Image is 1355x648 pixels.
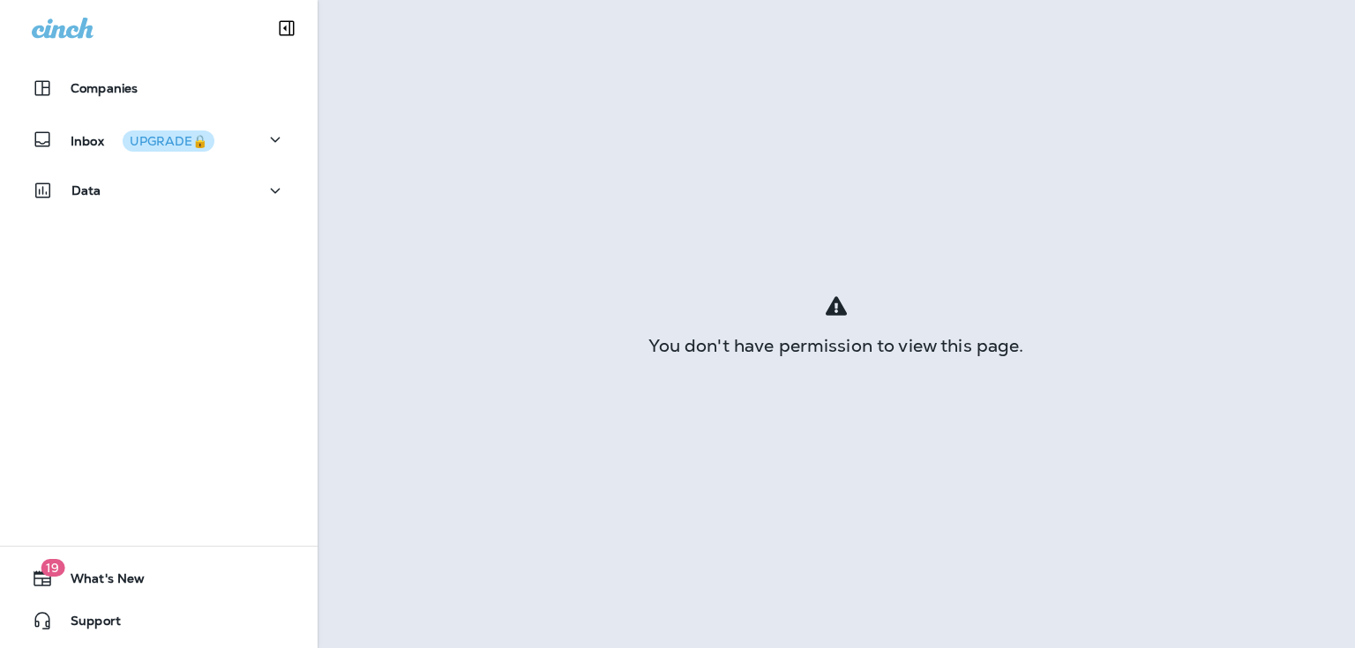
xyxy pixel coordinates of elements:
[71,183,101,197] p: Data
[18,71,300,106] button: Companies
[71,130,214,149] p: Inbox
[18,173,300,208] button: Data
[71,81,138,95] p: Companies
[18,603,300,638] button: Support
[123,130,214,152] button: UPGRADE🔒
[262,11,311,46] button: Collapse Sidebar
[18,122,300,157] button: InboxUPGRADE🔒
[53,614,121,635] span: Support
[53,571,145,592] span: What's New
[130,135,207,147] div: UPGRADE🔒
[41,559,64,577] span: 19
[318,339,1355,353] div: You don't have permission to view this page.
[18,561,300,596] button: 19What's New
